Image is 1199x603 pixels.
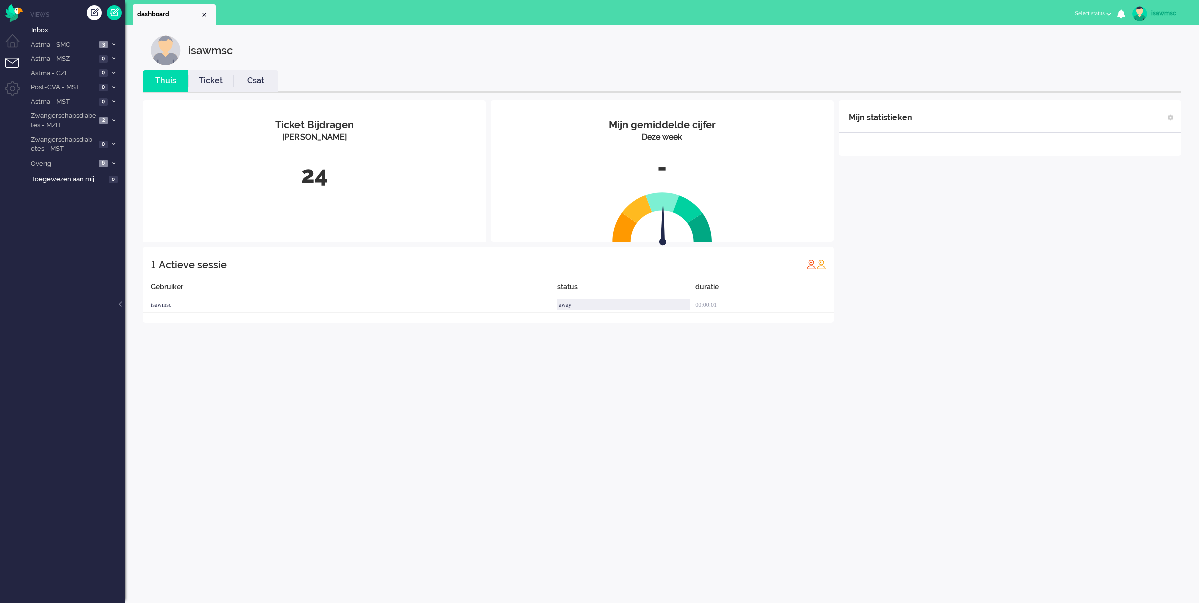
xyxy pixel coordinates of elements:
[188,35,233,65] div: isawmsc
[5,7,23,14] a: Omnidesk
[200,11,208,19] div: Close tab
[498,118,826,132] div: Mijn gemiddelde cijfer
[87,5,102,20] div: Creëer ticket
[107,5,122,20] a: Quick Ticket
[99,117,108,124] span: 2
[29,54,96,64] span: Astma - MSZ
[143,297,557,313] div: isawmsc
[29,97,96,107] span: Astma - MST
[30,10,125,19] li: Views
[99,141,108,148] span: 0
[188,70,233,92] li: Ticket
[1069,6,1117,21] button: Select status
[143,70,188,92] li: Thuis
[151,118,478,132] div: Ticket Bijdragen
[29,83,96,92] span: Post-CVA - MST
[188,75,233,87] a: Ticket
[99,84,108,91] span: 0
[133,4,216,25] li: Dashboard
[1075,10,1105,17] span: Select status
[31,26,125,35] span: Inbox
[1151,8,1189,18] div: isawmsc
[816,259,826,269] img: profile_orange.svg
[1130,6,1189,21] a: isawmsc
[31,175,106,184] span: Toegewezen aan mij
[29,159,96,169] span: Overig
[612,192,712,242] img: semi_circle.svg
[233,75,278,87] a: Csat
[557,282,695,297] div: status
[806,259,816,269] img: profile_red.svg
[151,132,478,143] div: [PERSON_NAME]
[159,255,227,275] div: Actieve sessie
[143,75,188,87] a: Thuis
[29,111,96,130] span: Zwangerschapsdiabetes - MZH
[29,135,96,154] span: Zwangerschapsdiabetes - MST
[151,35,181,65] img: customer.svg
[5,58,28,80] li: Tickets menu
[695,282,833,297] div: duratie
[5,4,23,22] img: flow_omnibird.svg
[143,282,557,297] div: Gebruiker
[557,299,690,310] div: away
[5,34,28,57] li: Dashboard menu
[151,254,156,274] div: 1
[695,297,833,313] div: 00:00:01
[498,132,826,143] div: Deze week
[29,173,125,184] a: Toegewezen aan mij 0
[109,176,118,183] span: 0
[29,24,125,35] a: Inbox
[849,108,912,128] div: Mijn statistieken
[137,10,200,19] span: dashboard
[29,40,96,50] span: Astma - SMC
[498,151,826,184] div: -
[99,41,108,48] span: 3
[99,98,108,106] span: 0
[5,81,28,104] li: Admin menu
[233,70,278,92] li: Csat
[99,55,108,63] span: 0
[1069,3,1117,25] li: Select status
[29,69,96,78] span: Astma - CZE
[641,205,684,248] img: arrow.svg
[99,160,108,167] span: 6
[151,159,478,192] div: 24
[99,69,108,77] span: 0
[1132,6,1147,21] img: avatar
